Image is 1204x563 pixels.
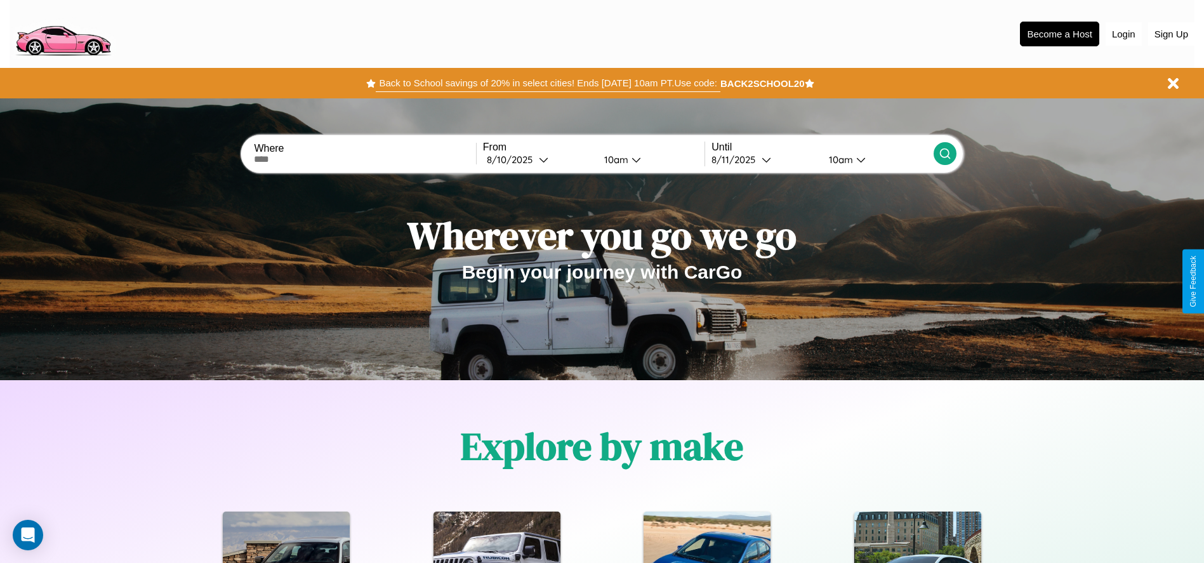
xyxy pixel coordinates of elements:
[1106,22,1142,46] button: Login
[13,520,43,550] div: Open Intercom Messenger
[711,154,762,166] div: 8 / 11 / 2025
[10,6,116,59] img: logo
[1020,22,1099,46] button: Become a Host
[1148,22,1194,46] button: Sign Up
[254,143,475,154] label: Where
[819,153,934,166] button: 10am
[720,78,805,89] b: BACK2SCHOOL20
[483,153,594,166] button: 8/10/2025
[823,154,856,166] div: 10am
[1189,256,1198,307] div: Give Feedback
[483,142,705,153] label: From
[461,420,743,472] h1: Explore by make
[487,154,539,166] div: 8 / 10 / 2025
[598,154,632,166] div: 10am
[376,74,720,92] button: Back to School savings of 20% in select cities! Ends [DATE] 10am PT.Use code:
[711,142,933,153] label: Until
[594,153,705,166] button: 10am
